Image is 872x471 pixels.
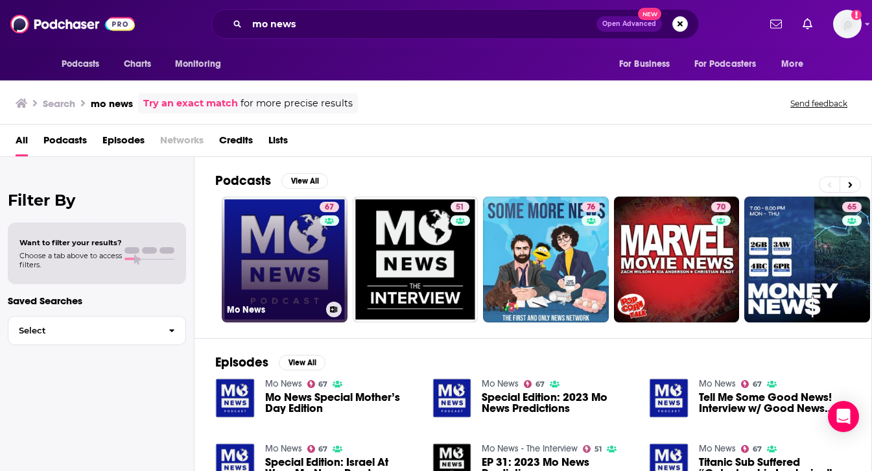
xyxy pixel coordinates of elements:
[699,378,736,389] a: Mo News
[241,96,353,111] span: for more precise results
[102,130,145,156] a: Episodes
[482,392,633,414] a: Special Edition: 2023 Mo News Predictions
[215,354,268,370] h2: Episodes
[281,173,328,189] button: View All
[215,173,271,189] h2: Podcasts
[8,316,186,345] button: Select
[219,130,253,156] a: Credits
[124,55,152,73] span: Charts
[711,202,731,212] a: 70
[828,401,859,432] div: Open Intercom Messenger
[265,378,302,389] a: Mo News
[318,446,327,452] span: 67
[786,98,851,109] button: Send feedback
[524,380,545,388] a: 67
[10,12,135,36] img: Podchaser - Follow, Share and Rate Podcasts
[797,13,818,35] a: Show notifications dropdown
[699,392,851,414] a: Tell Me Some Good News! Interview w/ Good News Movement Founder -- Mo News Conversation
[753,446,762,452] span: 67
[583,445,602,453] a: 51
[211,9,699,39] div: Search podcasts, credits, & more...
[587,201,595,214] span: 76
[482,378,519,389] a: Mo News
[353,197,478,322] a: 51
[16,130,28,156] a: All
[215,378,255,418] img: Mo News Special Mother’s Day Edition
[227,304,321,315] h3: Mo News
[851,10,862,20] svg: Add a profile image
[619,55,670,73] span: For Business
[842,202,862,212] a: 65
[268,130,288,156] a: Lists
[53,52,117,77] button: open menu
[482,443,578,454] a: Mo News - The Interview
[279,355,325,370] button: View All
[8,326,158,335] span: Select
[638,8,661,20] span: New
[483,197,609,322] a: 76
[596,16,662,32] button: Open AdvancedNew
[62,55,100,73] span: Podcasts
[582,202,600,212] a: 76
[43,97,75,110] h3: Search
[143,96,238,111] a: Try an exact match
[160,130,204,156] span: Networks
[781,55,803,73] span: More
[847,201,856,214] span: 65
[19,251,122,269] span: Choose a tab above to access filters.
[610,52,687,77] button: open menu
[166,52,238,77] button: open menu
[307,445,328,453] a: 67
[716,201,725,214] span: 70
[19,238,122,247] span: Want to filter your results?
[215,354,325,370] a: EpisodesView All
[741,380,762,388] a: 67
[595,446,602,452] span: 51
[694,55,757,73] span: For Podcasters
[765,13,787,35] a: Show notifications dropdown
[536,381,545,387] span: 67
[699,443,736,454] a: Mo News
[8,295,186,307] p: Saved Searches
[265,392,417,414] a: Mo News Special Mother’s Day Edition
[175,55,221,73] span: Monitoring
[833,10,862,38] span: Logged in as ynesbit
[222,197,348,322] a: 67Mo News
[325,201,334,214] span: 67
[772,52,819,77] button: open menu
[649,378,689,418] img: Tell Me Some Good News! Interview w/ Good News Movement Founder -- Mo News Conversation
[215,173,328,189] a: PodcastsView All
[432,378,472,418] img: Special Edition: 2023 Mo News Predictions
[265,443,302,454] a: Mo News
[602,21,656,27] span: Open Advanced
[318,381,327,387] span: 67
[753,381,762,387] span: 67
[320,202,339,212] a: 67
[741,445,762,453] a: 67
[43,130,87,156] a: Podcasts
[833,10,862,38] button: Show profile menu
[115,52,159,77] a: Charts
[247,14,596,34] input: Search podcasts, credits, & more...
[744,197,870,322] a: 65
[307,380,328,388] a: 67
[833,10,862,38] img: User Profile
[614,197,740,322] a: 70
[451,202,469,212] a: 51
[8,191,186,210] h2: Filter By
[456,201,464,214] span: 51
[91,97,133,110] h3: mo news
[686,52,775,77] button: open menu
